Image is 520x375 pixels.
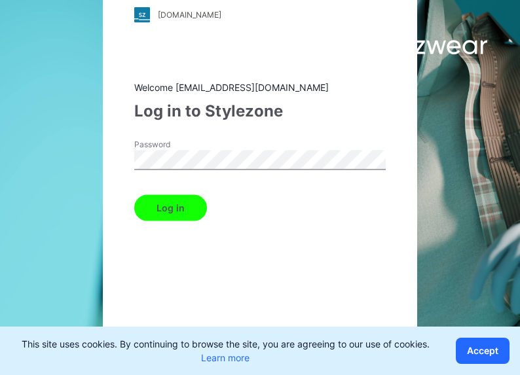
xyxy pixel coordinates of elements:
a: Learn more [201,352,250,363]
div: Log in to Stylezone [134,99,386,122]
div: [DOMAIN_NAME] [158,10,221,20]
a: [DOMAIN_NAME] [134,7,386,22]
button: Accept [456,338,510,364]
div: Welcome [EMAIL_ADDRESS][DOMAIN_NAME] [134,80,386,94]
button: Log in [134,194,207,221]
label: Password [134,138,226,150]
img: stylezone-logo.562084cfcfab977791bfbf7441f1a819.svg [134,7,150,22]
p: This site uses cookies. By continuing to browse the site, you are agreeing to our use of cookies. [10,337,440,365]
